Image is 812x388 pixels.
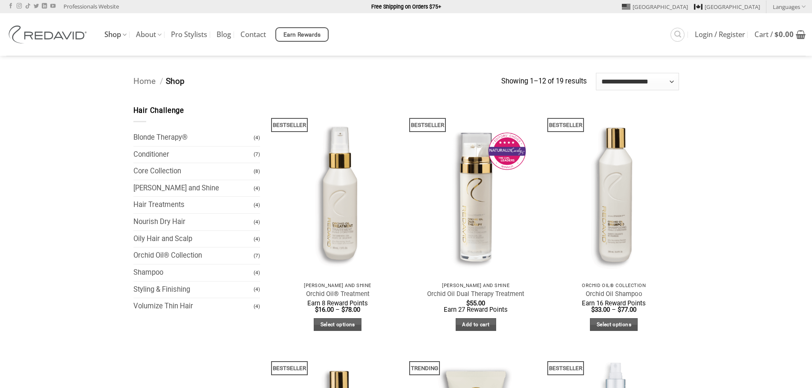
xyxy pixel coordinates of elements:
[254,130,260,145] span: (4)
[315,306,334,313] bdi: 16.00
[466,299,470,307] span: $
[670,28,685,42] a: Search
[306,290,370,298] a: Orchid Oil® Treatment
[171,27,207,42] a: Pro Stylists
[42,3,47,9] a: Follow on LinkedIn
[549,105,679,278] img: REDAVID Orchid Oil Shampoo
[133,75,502,88] nav: Breadcrumb
[466,299,485,307] bdi: 55.00
[240,27,266,42] a: Contact
[254,248,260,263] span: (7)
[254,147,260,162] span: (7)
[283,30,321,40] span: Earn Rewards
[341,306,360,313] bdi: 78.00
[133,298,254,315] a: Volumize Thin Hair
[133,180,254,197] a: [PERSON_NAME] and Shine
[427,290,524,298] a: Orchid Oil Dual Therapy Treatment
[415,283,537,288] p: [PERSON_NAME] and Shine
[254,164,260,179] span: (8)
[590,318,638,331] a: Select options for “Orchid Oil Shampoo”
[273,105,403,278] img: REDAVID Orchid Oil Treatment 90ml
[754,31,794,38] span: Cart /
[133,163,254,180] a: Core Collection
[104,26,127,43] a: Shop
[618,306,636,313] bdi: 77.00
[254,181,260,196] span: (4)
[612,306,616,313] span: –
[411,105,541,278] img: REDAVID Orchid Oil Dual Therapy ~ Award Winning Curl Care
[773,0,806,13] a: Languages
[596,73,679,90] select: Shop order
[315,306,318,313] span: $
[133,147,254,163] a: Conditioner
[254,265,260,280] span: (4)
[254,282,260,297] span: (4)
[444,306,508,313] span: Earn 27 Reward Points
[591,306,595,313] span: $
[160,76,163,86] span: /
[17,3,22,9] a: Follow on Instagram
[277,283,399,288] p: [PERSON_NAME] and Shine
[133,231,254,247] a: Oily Hair and Scalp
[133,247,254,264] a: Orchid Oil® Collection
[341,306,345,313] span: $
[50,3,55,9] a: Follow on YouTube
[133,197,254,213] a: Hair Treatments
[133,264,254,281] a: Shampoo
[254,299,260,314] span: (4)
[774,29,779,39] span: $
[254,232,260,247] span: (4)
[553,283,675,288] p: Orchid Oil® Collection
[133,282,254,298] a: Styling & Finishing
[254,215,260,230] span: (4)
[335,306,340,313] span: –
[314,318,361,331] a: Select options for “Orchid Oil® Treatment”
[754,25,806,44] a: View cart
[133,214,254,230] a: Nourish Dry Hair
[774,29,794,39] bdi: 0.00
[254,198,260,213] span: (4)
[591,306,610,313] bdi: 33.00
[133,106,185,115] span: Hair Challenge
[695,27,745,42] a: Login / Register
[275,27,329,42] a: Earn Rewards
[136,26,162,43] a: About
[6,26,92,43] img: REDAVID Salon Products | United States
[8,3,13,9] a: Follow on Facebook
[217,27,231,42] a: Blog
[34,3,39,9] a: Follow on Twitter
[371,3,441,10] strong: Free Shipping on Orders $75+
[622,0,688,13] a: [GEOGRAPHIC_DATA]
[695,31,745,38] span: Login / Register
[133,76,156,86] a: Home
[618,306,621,313] span: $
[501,76,587,87] p: Showing 1–12 of 19 results
[456,318,496,331] a: Add to cart: “Orchid Oil Dual Therapy Treatment”
[694,0,760,13] a: [GEOGRAPHIC_DATA]
[133,129,254,146] a: Blonde Therapy®
[25,3,30,9] a: Follow on TikTok
[586,290,642,298] a: Orchid Oil Shampoo
[307,299,368,307] span: Earn 8 Reward Points
[582,299,646,307] span: Earn 16 Reward Points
